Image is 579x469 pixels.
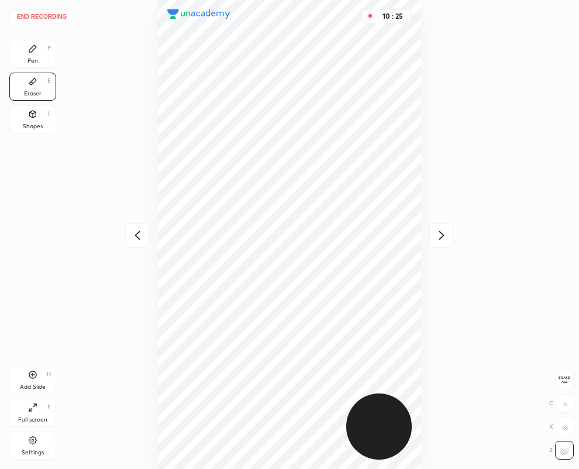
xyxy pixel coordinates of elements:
[47,78,51,84] div: E
[22,450,44,456] div: Settings
[549,441,574,460] div: Z
[47,404,51,410] div: F
[549,417,574,436] div: X
[378,12,406,20] div: 10 : 25
[556,376,573,384] span: Erase all
[20,384,46,390] div: Add Slide
[549,394,574,413] div: C
[47,371,51,377] div: H
[23,124,43,129] div: Shapes
[18,417,47,423] div: Full screen
[9,9,74,23] button: End recording
[47,111,51,117] div: L
[27,58,38,64] div: Pen
[167,9,230,19] img: logo.38c385cc.svg
[47,45,51,51] div: P
[24,91,42,97] div: Eraser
